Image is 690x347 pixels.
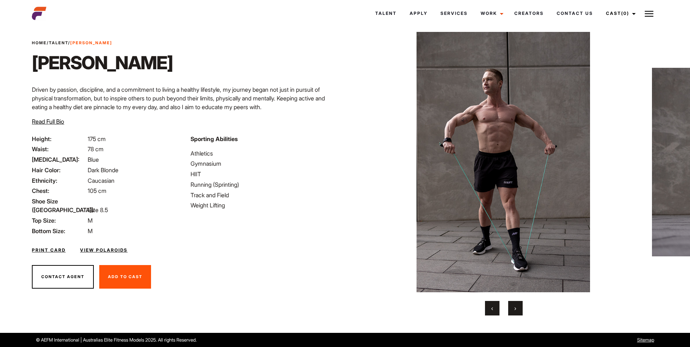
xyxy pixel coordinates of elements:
[32,166,86,174] span: Hair Color:
[645,9,653,18] img: Burger icon
[70,40,112,45] strong: [PERSON_NAME]
[474,4,508,23] a: Work
[32,176,86,185] span: Ethnicity:
[32,117,64,126] button: Read Full Bio
[514,305,516,312] span: Next
[32,216,86,225] span: Top Size:
[88,206,108,214] span: Size 8.5
[491,305,493,312] span: Previous
[88,156,99,163] span: Blue
[88,187,106,194] span: 105 cm
[621,11,629,16] span: (0)
[508,4,550,23] a: Creators
[32,40,112,46] span: / /
[88,217,93,224] span: M
[108,274,142,279] span: Add To Cast
[32,6,46,21] img: cropped-aefm-brand-fav-22-square.png
[32,227,86,235] span: Bottom Size:
[99,265,151,289] button: Add To Cast
[88,135,106,142] span: 175 cm
[88,177,114,184] span: Caucasian
[191,159,340,168] li: Gymnasium
[191,191,340,199] li: Track and Field
[32,247,66,253] a: Print Card
[32,265,94,289] button: Contact Agent
[32,118,64,125] span: Read Full Bio
[191,201,340,210] li: Weight Lifting
[550,4,599,23] a: Contact Us
[32,52,173,74] h1: [PERSON_NAME]
[36,336,393,343] p: © AEFM International | Australias Elite Fitness Models 2025. All rights Reserved.
[637,337,654,343] a: Sitemap
[369,4,403,23] a: Talent
[434,4,474,23] a: Services
[191,170,340,178] li: HIIT
[599,4,640,23] a: Cast(0)
[88,145,104,153] span: 78 cm
[32,135,86,143] span: Height:
[32,145,86,153] span: Waist:
[32,186,86,195] span: Chest:
[49,40,68,45] a: Talent
[403,4,434,23] a: Apply
[191,149,340,158] li: Athletics
[88,166,118,174] span: Dark Blonde
[88,227,93,235] span: M
[80,247,127,253] a: View Polaroids
[191,135,238,142] strong: Sporting Abilities
[191,180,340,189] li: Running (Sprinting)
[32,85,340,111] p: Driven by passion, discipline, and a commitment to living a healthy lifestyle, my journey began n...
[32,197,86,214] span: Shoe Size ([GEOGRAPHIC_DATA]):
[32,155,86,164] span: [MEDICAL_DATA]:
[32,40,47,45] a: Home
